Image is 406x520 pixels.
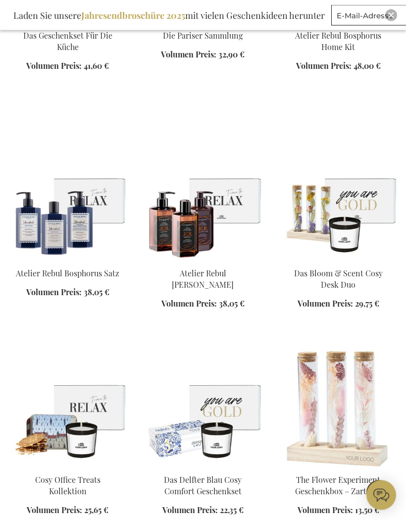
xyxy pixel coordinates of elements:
[27,505,108,517] a: Volumen Preis: 25,65 €
[84,287,109,298] span: 38,05 €
[354,61,381,71] span: 48,00 €
[161,299,217,309] span: Volumen Preis:
[16,268,119,279] a: Atelier Rebul Bosphorus Satz
[296,61,352,71] span: Volumen Preis:
[8,256,127,265] a: Atelier Rebul Bosphorus Set
[279,256,398,265] a: The Bloom & Scent Cosy Desk Duo
[84,505,108,516] span: 25,65 €
[296,61,381,72] a: Volumen Preis: 48,00 €
[143,350,262,469] img: Delft's Cosy Comfort Gift Set
[298,505,353,516] span: Volumen Preis:
[8,350,127,469] img: Cosy Office Treats Collection
[385,9,397,21] div: Close
[161,50,216,60] span: Volumen Preis:
[218,50,245,60] span: 32,90 €
[388,12,394,18] img: Close
[162,505,244,517] a: Volumen Preis: 22,35 €
[172,268,234,290] a: Atelier Rebul [PERSON_NAME]
[161,50,245,61] a: Volumen Preis: 32,90 €
[279,350,398,469] img: The Flower Experiment Gift Box - Pink Blush
[8,463,127,472] a: Cosy Office Treats Collection
[26,61,82,71] span: Volumen Preis:
[143,143,262,262] img: Atelier Rebul J.C.R Set
[23,31,112,52] a: Das Geschenkset Für Die Küche
[366,480,396,510] iframe: belco-activator-frame
[9,5,329,26] div: Laden Sie unsere mit vielen Geschenkideen herunter
[164,475,242,497] a: Das Delfter Blau Cosy Comfort Geschenkset
[279,143,398,262] img: The Bloom & Scent Cosy Desk Duo
[143,256,262,265] a: Atelier Rebul J.C.R Set
[295,31,381,52] a: Atelier Rebul Bosphorus Home Kit
[220,505,244,516] span: 22,35 €
[162,505,218,516] span: Volumen Preis:
[27,505,82,516] span: Volumen Preis:
[26,61,109,72] a: Volumen Preis: 41,60 €
[35,475,101,497] a: Cosy Office Treats Kollektion
[298,299,353,309] span: Volumen Preis:
[298,299,379,310] a: Volumen Preis: 29,75 €
[26,287,82,298] span: Volumen Preis:
[26,287,109,299] a: Volumen Preis: 38,05 €
[143,463,262,472] a: Delft's Cosy Comfort Gift Set
[294,268,383,290] a: Das Bloom & Scent Cosy Desk Duo
[84,61,109,71] span: 41,60 €
[161,299,245,310] a: Volumen Preis: 38,05 €
[295,475,382,497] a: The Flower Experiment Geschenkbox – Zartrosa
[81,9,185,21] b: Jahresendbroschüre 2025
[298,505,379,517] a: Volumen Preis: 13,50 €
[163,31,243,41] a: Die Pariser Sammlung
[219,299,245,309] span: 38,05 €
[279,463,398,472] a: The Flower Experiment Gift Box - Pink Blush
[355,299,379,309] span: 29,75 €
[355,505,379,516] span: 13,50 €
[8,143,127,262] img: Atelier Rebul Bosphorus Set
